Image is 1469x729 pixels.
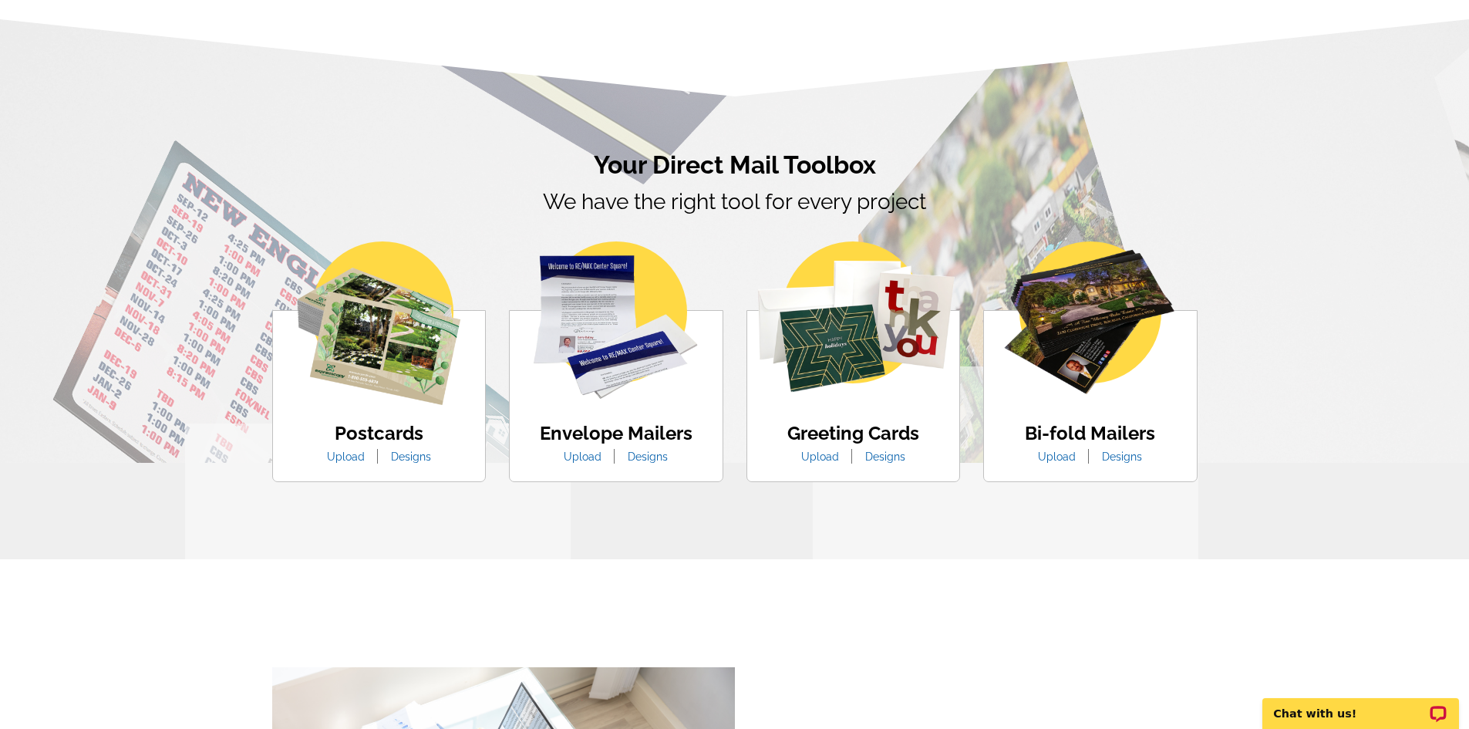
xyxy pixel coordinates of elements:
a: Designs [616,451,679,463]
img: postcards.png [297,241,460,405]
h2: Your Direct Mail Toolbox [272,150,1198,180]
a: Designs [854,451,917,463]
a: Upload [1026,451,1087,463]
a: Upload [315,451,376,463]
h4: Envelope Mailers [540,423,692,445]
img: bio-fold-mailer.png [1002,241,1178,397]
iframe: LiveChat chat widget [1252,680,1469,729]
h4: Postcards [315,423,443,445]
h4: Bi-fold Mailers [1025,423,1155,445]
a: Designs [379,451,443,463]
a: Designs [1090,451,1154,463]
h4: Greeting Cards [787,423,919,445]
img: envelope-mailer.png [534,241,698,399]
img: greeting-cards.png [751,241,955,393]
p: We have the right tool for every project [272,186,1198,261]
a: Upload [552,451,613,463]
a: Upload [790,451,851,463]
